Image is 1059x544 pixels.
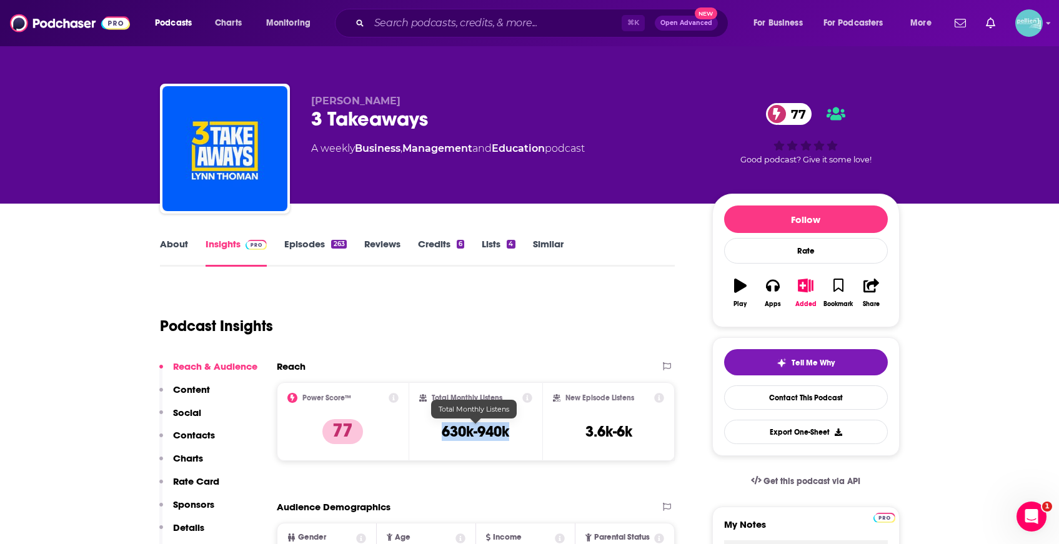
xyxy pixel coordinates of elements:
[173,407,201,418] p: Social
[173,498,214,510] p: Sponsors
[322,419,363,444] p: 77
[740,155,872,164] span: Good podcast? Give it some love!
[457,240,464,249] div: 6
[173,475,219,487] p: Rate Card
[347,9,740,37] div: Search podcasts, credits, & more...
[364,238,400,267] a: Reviews
[792,358,835,368] span: Tell Me Why
[162,86,287,211] img: 3 Takeaways
[766,103,812,125] a: 77
[492,142,545,154] a: Education
[741,466,871,497] a: Get this podcast via API
[815,13,902,33] button: open menu
[257,13,327,33] button: open menu
[155,14,192,32] span: Podcasts
[757,270,789,315] button: Apps
[873,511,895,523] a: Pro website
[724,420,888,444] button: Export One-Sheet
[159,498,214,522] button: Sponsors
[655,16,718,31] button: Open AdvancedNew
[311,141,585,156] div: A weekly podcast
[753,14,803,32] span: For Business
[822,270,855,315] button: Bookmark
[173,360,257,372] p: Reach & Audience
[1015,9,1043,37] button: Show profile menu
[493,533,522,542] span: Income
[733,300,747,308] div: Play
[159,360,257,383] button: Reach & Audience
[159,383,210,407] button: Content
[863,300,880,308] div: Share
[173,383,210,395] p: Content
[950,12,971,34] a: Show notifications dropdown
[765,300,781,308] div: Apps
[159,475,219,498] button: Rate Card
[159,407,201,430] button: Social
[207,13,249,33] a: Charts
[873,513,895,523] img: Podchaser Pro
[311,95,400,107] span: [PERSON_NAME]
[160,238,188,267] a: About
[795,300,817,308] div: Added
[206,238,267,267] a: InsightsPodchaser Pro
[594,533,650,542] span: Parental Status
[173,452,203,464] p: Charts
[622,15,645,31] span: ⌘ K
[146,13,208,33] button: open menu
[910,14,932,32] span: More
[745,13,818,33] button: open menu
[402,142,472,154] a: Management
[355,142,400,154] a: Business
[1042,502,1052,512] span: 1
[159,452,203,475] button: Charts
[724,270,757,315] button: Play
[277,360,306,372] h2: Reach
[277,501,390,513] h2: Audience Demographics
[302,393,351,402] h2: Power Score™
[533,238,564,267] a: Similar
[400,142,402,154] span: ,
[724,238,888,264] div: Rate
[724,349,888,375] button: tell me why sparkleTell Me Why
[284,238,346,267] a: Episodes263
[1017,502,1047,532] iframe: Intercom live chat
[902,13,947,33] button: open menu
[472,142,492,154] span: and
[724,385,888,410] a: Contact This Podcast
[712,95,900,172] div: 77Good podcast? Give it some love!
[777,358,787,368] img: tell me why sparkle
[763,476,860,487] span: Get this podcast via API
[215,14,242,32] span: Charts
[855,270,887,315] button: Share
[1015,9,1043,37] span: Logged in as JessicaPellien
[789,270,822,315] button: Added
[1015,9,1043,37] img: User Profile
[246,240,267,250] img: Podchaser Pro
[778,103,812,125] span: 77
[159,429,215,452] button: Contacts
[660,20,712,26] span: Open Advanced
[418,238,464,267] a: Credits6
[442,422,509,441] h3: 630k-940k
[10,11,130,35] img: Podchaser - Follow, Share and Rate Podcasts
[395,533,410,542] span: Age
[507,240,515,249] div: 4
[369,13,622,33] input: Search podcasts, credits, & more...
[565,393,634,402] h2: New Episode Listens
[432,393,502,402] h2: Total Monthly Listens
[439,405,509,413] span: Total Monthly Listens
[266,14,311,32] span: Monitoring
[981,12,1000,34] a: Show notifications dropdown
[482,238,515,267] a: Lists4
[823,14,883,32] span: For Podcasters
[724,205,888,233] button: Follow
[173,522,204,533] p: Details
[585,422,632,441] h3: 3.6k-6k
[298,533,326,542] span: Gender
[160,317,273,335] h1: Podcast Insights
[331,240,346,249] div: 263
[724,518,888,540] label: My Notes
[173,429,215,441] p: Contacts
